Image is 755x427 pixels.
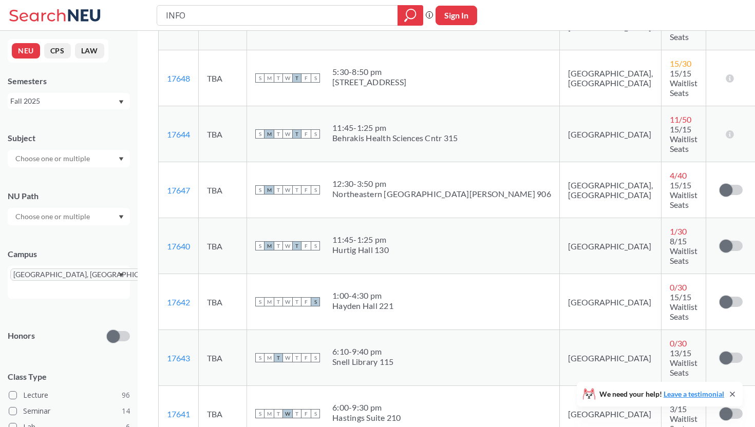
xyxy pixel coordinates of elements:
span: T [274,241,283,250]
span: T [292,129,301,139]
span: S [311,73,320,83]
td: [GEOGRAPHIC_DATA] [559,330,661,386]
td: TBA [199,106,247,162]
div: 5:30 - 8:50 pm [332,67,406,77]
span: M [265,73,274,83]
span: F [301,73,311,83]
span: M [265,185,274,195]
svg: Dropdown arrow [119,215,124,219]
span: S [311,353,320,362]
a: Leave a testimonial [664,390,724,398]
td: [GEOGRAPHIC_DATA], [GEOGRAPHIC_DATA] [559,50,661,106]
div: 6:10 - 9:40 pm [332,346,393,357]
span: M [265,297,274,306]
span: T [292,409,301,418]
span: 1 / 30 [670,226,687,236]
span: T [292,353,301,362]
div: Subject [8,132,130,144]
span: W [283,129,292,139]
span: 13/15 Waitlist Seats [670,348,697,377]
div: Northeastern [GEOGRAPHIC_DATA][PERSON_NAME] 906 [332,189,551,199]
div: 1:00 - 4:30 pm [332,290,393,301]
td: [GEOGRAPHIC_DATA] [559,218,661,274]
span: 15/15 Waitlist Seats [670,292,697,321]
span: F [301,409,311,418]
td: TBA [199,218,247,274]
a: 17643 [167,353,190,363]
div: [STREET_ADDRESS] [332,77,406,87]
span: 11 / 50 [670,114,691,124]
span: W [283,353,292,362]
span: F [301,185,311,195]
span: F [301,129,311,139]
td: [GEOGRAPHIC_DATA], [GEOGRAPHIC_DATA] [559,162,661,218]
span: S [311,409,320,418]
button: LAW [75,43,104,59]
span: 4 / 40 [670,170,687,180]
div: Snell Library 115 [332,357,393,367]
span: T [292,241,301,250]
a: 17640 [167,241,190,251]
td: [GEOGRAPHIC_DATA] [559,106,661,162]
span: F [301,353,311,362]
div: 6:00 - 9:30 pm [332,402,401,413]
button: CPS [44,43,71,59]
span: S [255,73,265,83]
div: Behrakis Health Sciences Cntr 315 [332,133,458,143]
span: [GEOGRAPHIC_DATA], [GEOGRAPHIC_DATA]X to remove pill [10,268,174,281]
span: W [283,409,292,418]
span: M [265,241,274,250]
span: T [274,297,283,306]
span: 8/15 Waitlist Seats [670,236,697,265]
span: M [265,353,274,362]
span: T [292,297,301,306]
span: S [255,409,265,418]
span: 15/15 Waitlist Seats [670,124,697,153]
span: T [274,409,283,418]
span: T [274,185,283,195]
div: Dropdown arrow [8,150,130,167]
a: 17648 [167,73,190,83]
span: S [311,129,320,139]
span: W [283,73,292,83]
div: Hastings Suite 210 [332,413,401,423]
span: S [255,185,265,195]
span: M [265,409,274,418]
a: 17642 [167,297,190,307]
div: NU Path [8,190,130,202]
span: S [255,353,265,362]
span: F [301,241,311,250]
svg: Dropdown arrow [119,100,124,104]
span: S [311,185,320,195]
div: magnifying glass [398,5,423,26]
span: 0 / 30 [670,338,687,348]
label: Seminar [9,404,130,418]
div: [GEOGRAPHIC_DATA], [GEOGRAPHIC_DATA]X to remove pillDropdown arrow [8,266,130,299]
span: 0 / 30 [670,282,687,292]
span: S [311,297,320,306]
a: 17644 [167,129,190,139]
div: Hayden Hall 221 [332,301,393,311]
span: S [255,241,265,250]
div: Semesters [8,75,130,87]
td: TBA [199,162,247,218]
svg: Dropdown arrow [119,273,124,277]
span: F [301,297,311,306]
span: Class Type [8,371,130,382]
svg: magnifying glass [404,8,417,23]
div: Fall 2025 [10,95,118,107]
p: Honors [8,330,35,342]
span: W [283,297,292,306]
span: 15/15 Waitlist Seats [670,68,697,98]
span: W [283,241,292,250]
span: M [265,129,274,139]
div: 11:45 - 1:25 pm [332,235,389,245]
span: S [311,241,320,250]
span: We need your help! [599,391,724,398]
span: T [274,73,283,83]
span: 96 [122,390,130,401]
div: 12:30 - 3:50 pm [332,179,551,189]
input: Choose one or multiple [10,152,97,165]
svg: Dropdown arrow [119,157,124,161]
span: T [292,73,301,83]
